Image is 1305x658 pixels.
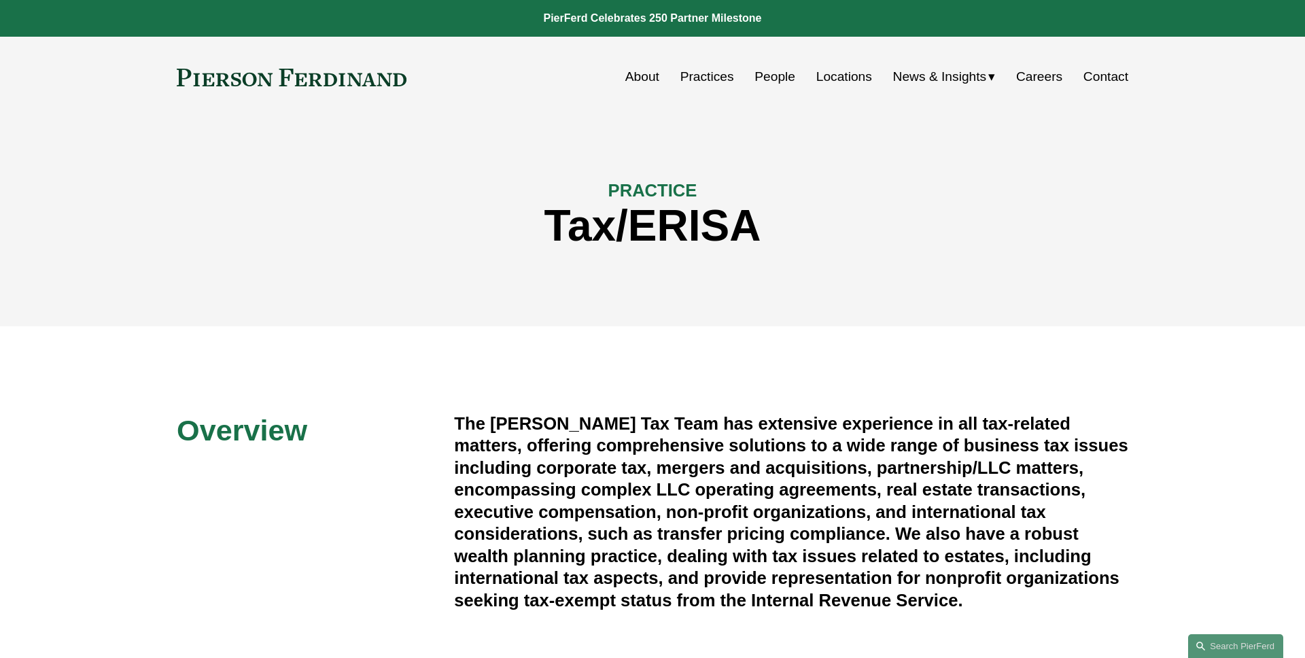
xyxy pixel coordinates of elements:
span: PRACTICE [608,181,697,200]
span: News & Insights [893,65,987,89]
a: Search this site [1188,634,1283,658]
a: folder dropdown [893,64,996,90]
h1: Tax/ERISA [177,201,1128,251]
a: Practices [680,64,734,90]
a: Careers [1016,64,1062,90]
span: Overview [177,414,307,447]
a: Locations [816,64,872,90]
a: Contact [1083,64,1128,90]
a: About [625,64,659,90]
a: People [754,64,795,90]
h4: The [PERSON_NAME] Tax Team has extensive experience in all tax-related matters, offering comprehe... [454,413,1128,611]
